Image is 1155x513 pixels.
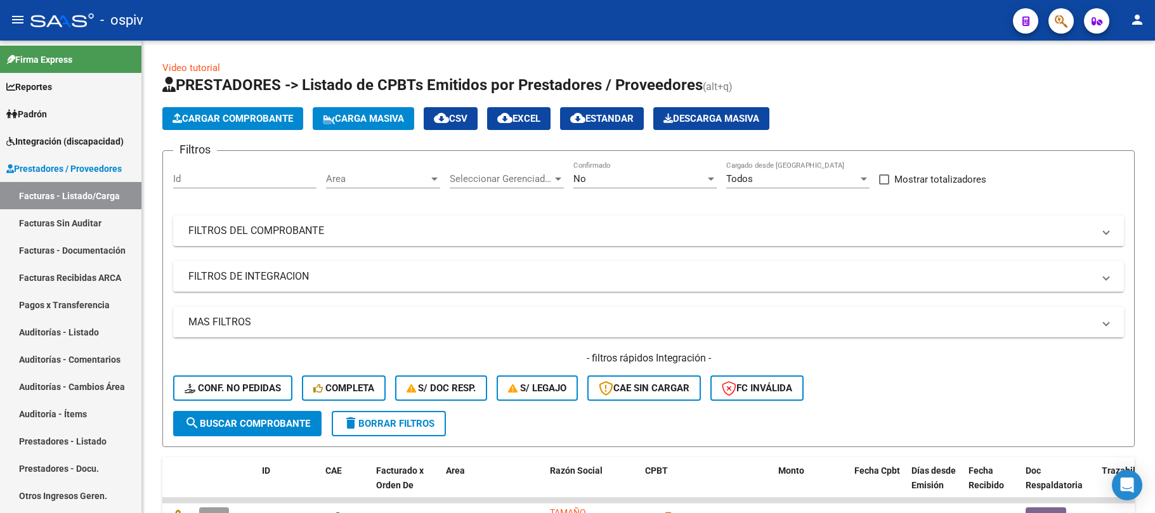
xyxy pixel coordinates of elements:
span: No [573,173,586,185]
span: CAE SIN CARGAR [599,382,689,394]
button: Conf. no pedidas [173,375,292,401]
datatable-header-cell: Razón Social [545,457,640,513]
span: ID [262,465,270,476]
mat-icon: cloud_download [497,110,512,126]
span: Reportes [6,80,52,94]
span: S/ legajo [508,382,566,394]
app-download-masive: Descarga masiva de comprobantes (adjuntos) [653,107,769,130]
button: Completa [302,375,386,401]
span: EXCEL [497,113,540,124]
mat-expansion-panel-header: FILTROS DE INTEGRACION [173,261,1124,292]
datatable-header-cell: Doc Respaldatoria [1021,457,1097,513]
mat-panel-title: FILTROS DEL COMPROBANTE [188,224,1093,238]
span: Firma Express [6,53,72,67]
datatable-header-cell: ID [257,457,320,513]
span: Conf. no pedidas [185,382,281,394]
datatable-header-cell: Area [441,457,526,513]
mat-icon: person [1130,12,1145,27]
datatable-header-cell: Monto [773,457,849,513]
datatable-header-cell: Fecha Cpbt [849,457,906,513]
datatable-header-cell: CPBT [640,457,773,513]
h4: - filtros rápidos Integración - [173,351,1124,365]
span: Todos [726,173,753,185]
span: (alt+q) [703,81,733,93]
span: Seleccionar Gerenciador [450,173,552,185]
span: Cargar Comprobante [173,113,293,124]
button: Buscar Comprobante [173,411,322,436]
span: Descarga Masiva [663,113,759,124]
mat-icon: menu [10,12,25,27]
button: S/ legajo [497,375,578,401]
a: Video tutorial [162,62,220,74]
span: Doc Respaldatoria [1026,465,1083,490]
mat-icon: cloud_download [434,110,449,126]
span: CAE [325,465,342,476]
span: Prestadores / Proveedores [6,162,122,176]
button: Descarga Masiva [653,107,769,130]
button: S/ Doc Resp. [395,375,488,401]
span: PRESTADORES -> Listado de CPBTs Emitidos por Prestadores / Proveedores [162,76,703,94]
span: Area [446,465,465,476]
button: Cargar Comprobante [162,107,303,130]
datatable-header-cell: Facturado x Orden De [371,457,441,513]
button: CSV [424,107,478,130]
datatable-header-cell: Fecha Recibido [963,457,1021,513]
span: Area [326,173,429,185]
button: FC Inválida [710,375,804,401]
span: Integración (discapacidad) [6,134,124,148]
button: Borrar Filtros [332,411,446,436]
mat-expansion-panel-header: FILTROS DEL COMPROBANTE [173,216,1124,246]
span: CPBT [645,465,668,476]
span: S/ Doc Resp. [407,382,476,394]
h3: Filtros [173,141,217,159]
mat-icon: delete [343,415,358,431]
mat-expansion-panel-header: MAS FILTROS [173,307,1124,337]
span: CSV [434,113,467,124]
span: Buscar Comprobante [185,418,310,429]
span: Estandar [570,113,634,124]
span: Padrón [6,107,47,121]
span: Fecha Cpbt [854,465,900,476]
button: Estandar [560,107,644,130]
span: Fecha Recibido [969,465,1004,490]
span: Trazabilidad [1102,465,1153,476]
datatable-header-cell: Días desde Emisión [906,457,963,513]
span: Completa [313,382,374,394]
mat-panel-title: MAS FILTROS [188,315,1093,329]
button: Carga Masiva [313,107,414,130]
button: CAE SIN CARGAR [587,375,701,401]
span: Monto [778,465,804,476]
span: Carga Masiva [323,113,404,124]
span: - ospiv [100,6,143,34]
div: Open Intercom Messenger [1112,470,1142,500]
span: Facturado x Orden De [376,465,424,490]
datatable-header-cell: CAE [320,457,371,513]
button: EXCEL [487,107,551,130]
span: Razón Social [550,465,603,476]
span: Días desde Emisión [911,465,956,490]
span: Mostrar totalizadores [894,172,986,187]
mat-panel-title: FILTROS DE INTEGRACION [188,269,1093,283]
mat-icon: search [185,415,200,431]
span: FC Inválida [722,382,792,394]
mat-icon: cloud_download [570,110,585,126]
span: Borrar Filtros [343,418,434,429]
